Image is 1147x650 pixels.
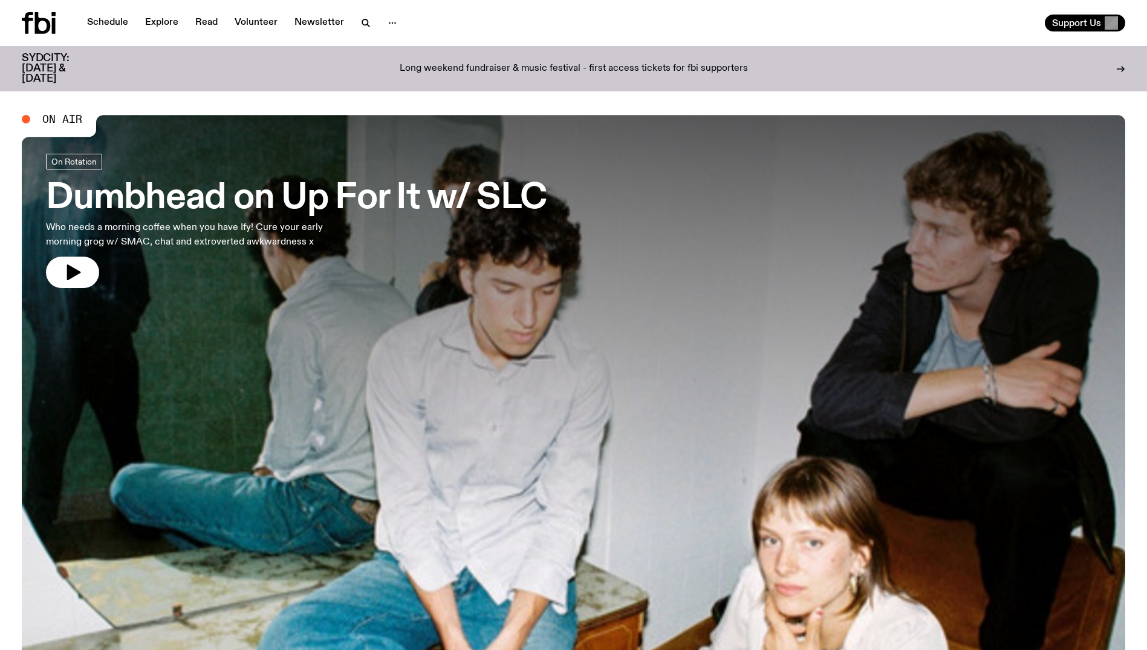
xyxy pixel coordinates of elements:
a: Newsletter [287,15,351,31]
p: Long weekend fundraiser & music festival - first access tickets for fbi supporters [400,64,748,74]
span: On Air [42,114,82,125]
h3: SYDCITY: [DATE] & [DATE] [22,53,99,84]
p: Who needs a morning coffee when you have Ify! Cure your early morning grog w/ SMAC, chat and extr... [46,220,356,249]
a: Schedule [80,15,135,31]
span: On Rotation [51,157,97,166]
a: Dumbhead on Up For It w/ SLCWho needs a morning coffee when you have Ify! Cure your early morning... [46,154,546,288]
h3: Dumbhead on Up For It w/ SLC [46,182,546,215]
a: Volunteer [227,15,285,31]
a: Explore [138,15,186,31]
span: Support Us [1052,18,1101,28]
button: Support Us [1045,15,1125,31]
a: Read [188,15,225,31]
a: On Rotation [46,154,102,169]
